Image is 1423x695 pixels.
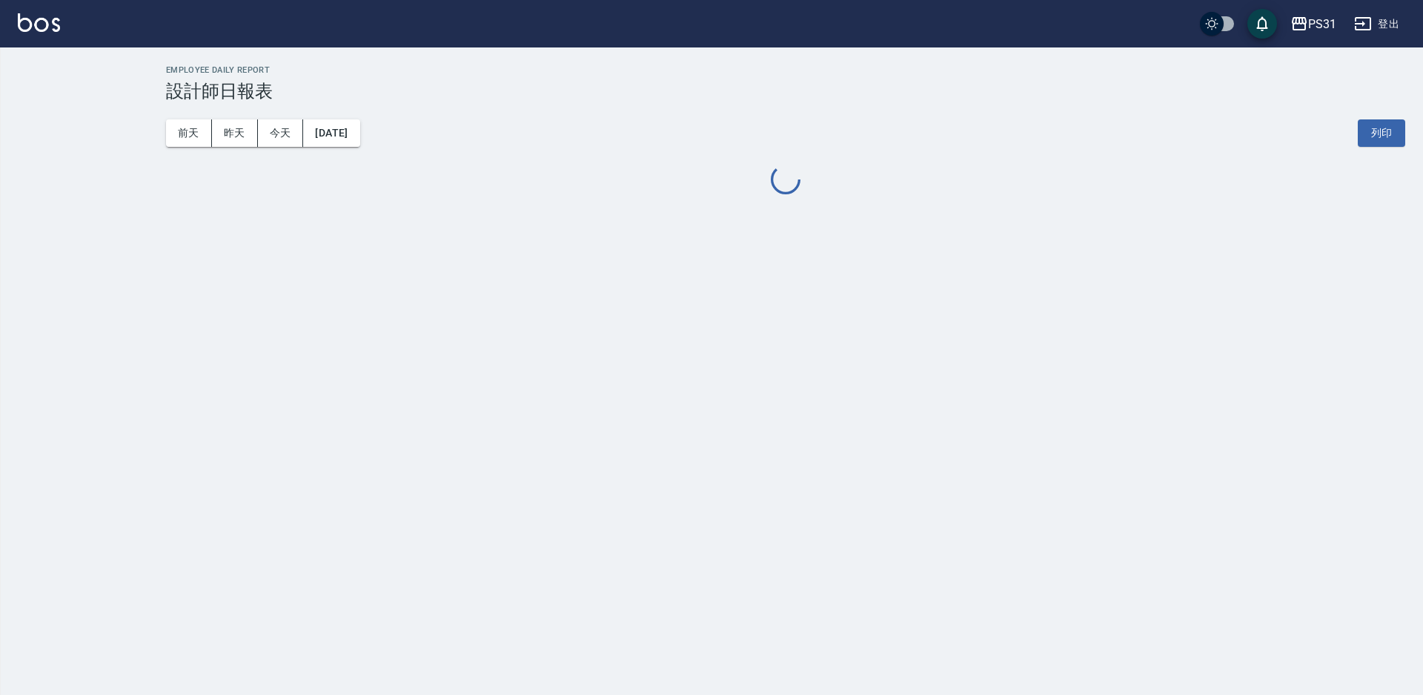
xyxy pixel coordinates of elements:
[1308,15,1336,33] div: PS31
[258,119,304,147] button: 今天
[1358,119,1405,147] button: 列印
[1247,9,1277,39] button: save
[166,81,1405,102] h3: 設計師日報表
[212,119,258,147] button: 昨天
[1348,10,1405,38] button: 登出
[303,119,359,147] button: [DATE]
[1284,9,1342,39] button: PS31
[166,119,212,147] button: 前天
[166,65,1405,75] h2: Employee Daily Report
[18,13,60,32] img: Logo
